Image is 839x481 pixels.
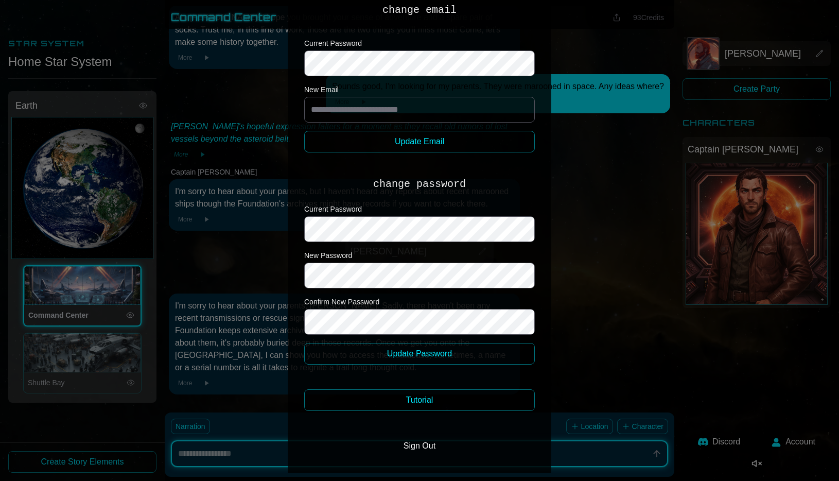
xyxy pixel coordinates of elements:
[304,343,535,365] button: Update Password
[395,436,444,456] button: Sign Out
[304,3,535,18] h2: change email
[304,38,535,48] label: Current Password
[304,131,535,152] button: Update Email
[304,389,535,411] button: Tutorial
[304,177,535,192] h2: change password
[304,84,535,95] label: New Email
[304,297,535,307] label: Confirm New Password
[304,250,535,261] label: New Password
[304,204,535,214] label: Current Password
